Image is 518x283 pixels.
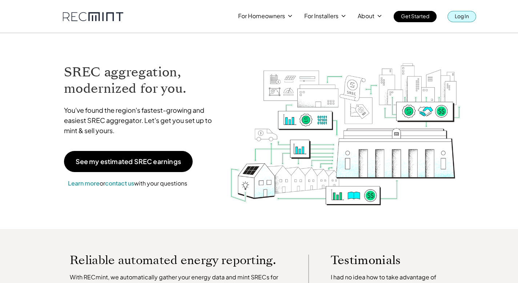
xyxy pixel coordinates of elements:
a: contact us [105,179,134,187]
p: For Installers [304,11,338,21]
a: Get Started [394,11,437,22]
a: See my estimated SREC earnings [64,151,193,172]
p: You've found the region's fastest-growing and easiest SREC aggregator. Let's get you set up to mi... [64,105,219,136]
a: Learn more [68,179,100,187]
p: Testimonials [331,255,439,266]
p: About [358,11,374,21]
p: Reliable automated energy reporting. [70,255,286,266]
img: RECmint value cycle [229,44,461,207]
p: or with your questions [64,179,191,188]
a: Log In [447,11,476,22]
p: For Homeowners [238,11,285,21]
h1: SREC aggregation, modernized for you. [64,64,219,97]
p: Log In [455,11,469,21]
p: See my estimated SREC earnings [76,158,181,165]
p: Get Started [401,11,429,21]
